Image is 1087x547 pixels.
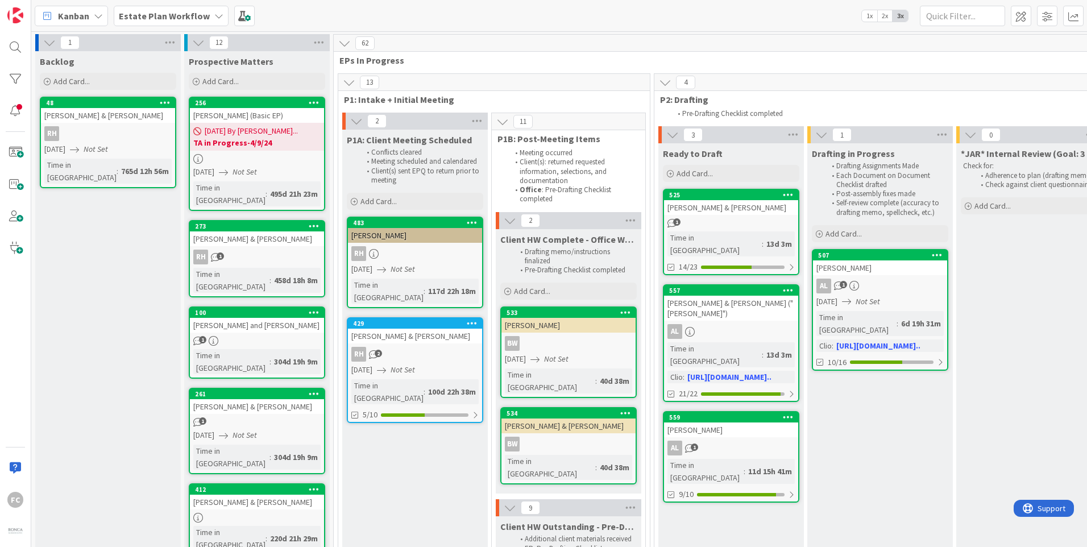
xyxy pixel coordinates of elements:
[233,430,257,440] i: Not Set
[505,437,520,451] div: BW
[664,190,798,200] div: 525
[505,336,520,351] div: BW
[816,279,831,293] div: AL
[217,252,224,260] span: 1
[271,451,321,463] div: 304d 19h 9m
[664,296,798,321] div: [PERSON_NAME] & [PERSON_NAME] ("[PERSON_NAME]")
[667,441,682,455] div: AL
[663,411,799,503] a: 559[PERSON_NAME]ALTime in [GEOGRAPHIC_DATA]:11d 15h 41m9/10
[514,266,635,275] li: Pre-Drafting Checklist completed
[353,320,482,328] div: 429
[348,318,482,343] div: 429[PERSON_NAME] & [PERSON_NAME]
[513,115,533,129] span: 11
[344,94,636,105] span: P1: Intake + Initial Meeting
[41,98,175,108] div: 48
[424,285,425,297] span: :
[501,318,636,333] div: [PERSON_NAME]
[595,375,597,387] span: :
[348,228,482,243] div: [PERSON_NAME]
[193,445,269,470] div: Time in [GEOGRAPHIC_DATA]
[60,36,80,49] span: 1
[981,128,1001,142] span: 0
[190,250,324,264] div: RH
[189,220,325,297] a: 273[PERSON_NAME] & [PERSON_NAME]RHTime in [GEOGRAPHIC_DATA]:458d 18h 8m
[202,76,239,86] span: Add Card...
[664,200,798,215] div: [PERSON_NAME] & [PERSON_NAME]
[812,249,948,371] a: 507[PERSON_NAME]AL[DATE]Not SetTime in [GEOGRAPHIC_DATA]:6d 19h 31mClio:[URL][DOMAIN_NAME]..10/16
[663,148,723,159] span: Ready to Draft
[375,350,382,357] span: 2
[189,97,325,211] a: 256[PERSON_NAME] (Basic EP)[DATE] By [PERSON_NAME]...TA in Progress-4/9/24[DATE]Not SetTime in [G...
[269,355,271,368] span: :
[190,98,324,108] div: 256
[190,108,324,123] div: [PERSON_NAME] (Basic EP)
[667,459,744,484] div: Time in [GEOGRAPHIC_DATA]
[193,250,208,264] div: RH
[683,371,684,383] span: :
[663,189,799,275] a: 525[PERSON_NAME] & [PERSON_NAME]Time in [GEOGRAPHIC_DATA]:13d 3m14/23
[117,165,118,177] span: :
[679,488,694,500] span: 9/10
[190,221,324,231] div: 273
[391,264,415,274] i: Not Set
[664,190,798,215] div: 525[PERSON_NAME] & [PERSON_NAME]
[189,56,273,67] span: Prospective Matters
[46,99,175,107] div: 48
[360,167,482,185] li: Client(s) sent EPQ to return prior to meeting
[190,221,324,246] div: 273[PERSON_NAME] & [PERSON_NAME]
[521,214,540,227] span: 2
[597,375,632,387] div: 40d 38m
[500,234,637,245] span: Client HW Complete - Office Work
[877,10,893,22] span: 2x
[190,389,324,399] div: 261
[664,412,798,437] div: 559[PERSON_NAME]
[818,251,947,259] div: 507
[44,126,59,141] div: RH
[347,134,472,146] span: P1A: Client Meeting Scheduled
[664,285,798,321] div: 557[PERSON_NAME] & [PERSON_NAME] ("[PERSON_NAME]")
[597,461,632,474] div: 40d 38m
[505,353,526,365] span: [DATE]
[425,285,479,297] div: 117d 22h 18m
[269,274,271,287] span: :
[41,108,175,123] div: [PERSON_NAME] & [PERSON_NAME]
[24,2,52,15] span: Support
[119,10,210,22] b: Estate Plan Workflow
[190,318,324,333] div: [PERSON_NAME] and [PERSON_NAME]
[353,219,482,227] div: 483
[762,238,764,250] span: :
[58,9,89,23] span: Kanban
[856,296,880,306] i: Not Set
[898,317,944,330] div: 6d 19h 31m
[669,413,798,421] div: 559
[825,161,947,171] li: Drafting Assignments Made
[193,181,265,206] div: Time in [GEOGRAPHIC_DATA]
[897,317,898,330] span: :
[825,189,947,198] li: Post-assembly fixes made
[40,56,74,67] span: Backlog
[360,76,379,89] span: 13
[500,407,637,484] a: 534[PERSON_NAME] & [PERSON_NAME]BWTime in [GEOGRAPHIC_DATA]:40d 38m
[199,417,206,425] span: 1
[367,114,387,128] span: 2
[501,408,636,433] div: 534[PERSON_NAME] & [PERSON_NAME]
[509,158,632,185] li: Client(s): returned requested information, selections, and documentation
[265,188,267,200] span: :
[351,379,424,404] div: Time in [GEOGRAPHIC_DATA]
[209,36,229,49] span: 12
[501,408,636,418] div: 534
[7,524,23,540] img: avatar
[391,364,415,375] i: Not Set
[813,279,947,293] div: AL
[497,133,631,144] span: P1B: Post-Meeting Items
[764,238,795,250] div: 13d 3m
[816,339,832,352] div: Clio
[764,349,795,361] div: 13d 3m
[351,246,366,261] div: RH
[351,279,424,304] div: Time in [GEOGRAPHIC_DATA]
[269,451,271,463] span: :
[199,336,206,343] span: 1
[40,97,176,188] a: 48[PERSON_NAME] & [PERSON_NAME]RH[DATE]Not SetTime in [GEOGRAPHIC_DATA]:765d 12h 56m
[500,521,637,532] span: Client HW Outstanding - Pre-Drafting Checklist
[505,455,595,480] div: Time in [GEOGRAPHIC_DATA]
